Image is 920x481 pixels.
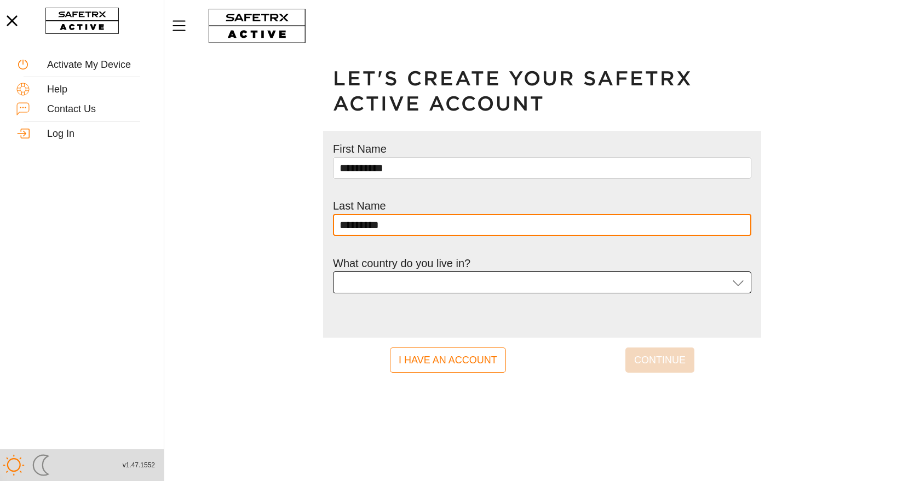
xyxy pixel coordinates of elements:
[634,350,686,370] span: Continue
[3,454,25,476] img: ModeLight.svg
[116,456,162,474] button: v1.47.1552
[333,200,386,212] label: Last Name
[16,102,30,115] img: ContactUs.svg
[123,460,155,471] span: v1.47.1552
[16,83,30,96] img: Help.svg
[47,128,147,140] div: Log In
[47,103,147,115] div: Contact Us
[399,352,497,369] span: I have an account
[333,143,387,155] label: First Name
[47,84,147,96] div: Help
[625,347,694,373] button: Continue
[333,257,470,269] label: What country do you live in?
[390,347,506,373] a: I have an account
[170,14,197,37] button: Menu
[30,454,52,476] img: ModeDark.svg
[47,59,147,71] div: Activate My Device
[333,66,751,117] h1: Let's Create Your SafeTrx Active Account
